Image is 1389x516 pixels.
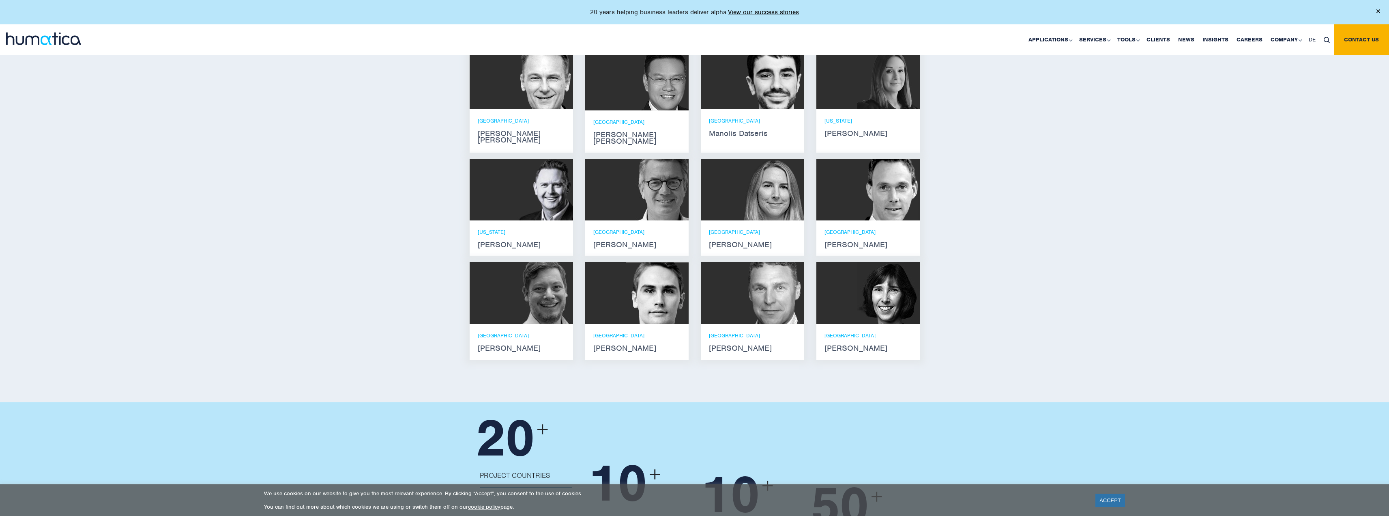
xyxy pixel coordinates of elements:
[1095,494,1125,507] a: ACCEPT
[620,47,689,110] img: Jen Jee Chan
[6,32,81,45] img: logo
[857,47,920,109] img: Melissa Mounce
[1024,24,1075,55] a: Applications
[1142,24,1174,55] a: Clients
[824,332,912,339] p: [GEOGRAPHIC_DATA]
[478,130,565,143] strong: [PERSON_NAME] [PERSON_NAME]
[1324,37,1330,43] img: search_icon
[1174,24,1198,55] a: News
[626,159,689,220] img: Jan Löning
[709,332,796,339] p: [GEOGRAPHIC_DATA]
[626,262,689,324] img: Paul Simpson
[649,462,661,488] span: +
[728,8,799,16] a: View our success stories
[824,117,912,124] p: [US_STATE]
[1232,24,1267,55] a: Careers
[588,451,647,514] span: 10
[824,242,912,248] strong: [PERSON_NAME]
[590,8,799,16] p: 20 years helping business leaders deliver alpha.
[593,132,681,145] strong: [PERSON_NAME] [PERSON_NAME]
[1334,24,1389,55] a: Contact us
[857,159,920,220] img: Andreas Knobloch
[264,503,1085,510] p: You can find out more about which cookies we are using or switch them off on our page.
[709,242,796,248] strong: [PERSON_NAME]
[478,229,565,235] p: [US_STATE]
[709,117,796,124] p: [GEOGRAPHIC_DATA]
[510,159,573,220] img: Russell Raath
[593,242,681,248] strong: [PERSON_NAME]
[480,471,572,488] p: Project Countries
[741,159,804,220] img: Zoë Fox
[537,417,548,443] span: +
[824,229,912,235] p: [GEOGRAPHIC_DATA]
[476,406,535,469] span: 20
[824,345,912,352] strong: [PERSON_NAME]
[1267,24,1305,55] a: Company
[468,503,500,510] a: cookie policy
[741,262,804,324] img: Bryan Turner
[709,229,796,235] p: [GEOGRAPHIC_DATA]
[762,473,773,499] span: +
[510,262,573,324] img: Claudio Limacher
[824,130,912,137] strong: [PERSON_NAME]
[857,262,920,324] img: Karen Wright
[709,130,796,137] strong: Manolis Datseris
[478,332,565,339] p: [GEOGRAPHIC_DATA]
[478,117,565,124] p: [GEOGRAPHIC_DATA]
[1113,24,1142,55] a: Tools
[593,332,681,339] p: [GEOGRAPHIC_DATA]
[593,345,681,352] strong: [PERSON_NAME]
[593,229,681,235] p: [GEOGRAPHIC_DATA]
[478,345,565,352] strong: [PERSON_NAME]
[741,47,804,109] img: Manolis Datseris
[1075,24,1113,55] a: Services
[593,119,681,125] p: [GEOGRAPHIC_DATA]
[1309,36,1316,43] span: DE
[510,47,573,109] img: Andros Payne
[1198,24,1232,55] a: Insights
[264,490,1085,497] p: We use cookies on our website to give you the most relevant experience. By clicking “Accept”, you...
[709,345,796,352] strong: [PERSON_NAME]
[1305,24,1320,55] a: DE
[478,242,565,248] strong: [PERSON_NAME]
